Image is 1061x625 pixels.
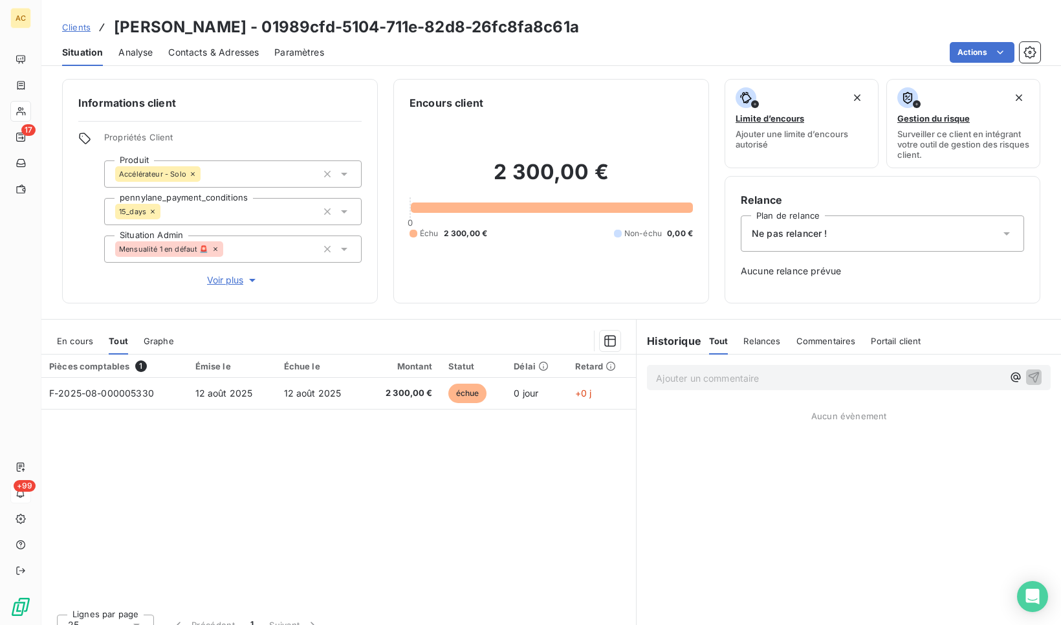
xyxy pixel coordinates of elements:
span: 2 300,00 € [372,387,432,400]
span: 0 jour [514,388,538,399]
a: Clients [62,21,91,34]
button: Gestion du risqueSurveiller ce client en intégrant votre outil de gestion des risques client. [886,79,1040,168]
img: Logo LeanPay [10,597,31,617]
button: Limite d’encoursAjouter une limite d’encours autorisé [725,79,879,168]
span: Clients [62,22,91,32]
div: Open Intercom Messenger [1017,581,1048,612]
div: AC [10,8,31,28]
span: Ne pas relancer ! [752,227,827,240]
span: Gestion du risque [897,113,970,124]
input: Ajouter une valeur [201,168,211,180]
span: 0 [408,217,413,228]
button: Voir plus [104,273,362,287]
span: Surveiller ce client en intégrant votre outil de gestion des risques client. [897,129,1029,160]
span: Voir plus [207,274,259,287]
h6: Encours client [410,95,483,111]
input: Ajouter une valeur [223,243,234,255]
span: 17 [21,124,36,136]
span: Mensualité 1 en défaut 🚨 [119,245,209,253]
span: +99 [14,480,36,492]
div: Échue le [284,361,357,371]
span: Accélérateur - Solo [119,170,186,178]
h2: 2 300,00 € [410,159,693,198]
span: Non-échu [624,228,662,239]
span: Commentaires [796,336,856,346]
span: 1 [135,360,147,372]
span: 2 300,00 € [444,228,488,239]
span: Échu [420,228,439,239]
span: Aucun évènement [811,411,886,421]
div: Montant [372,361,432,371]
span: Contacts & Adresses [168,46,259,59]
span: 12 août 2025 [195,388,253,399]
span: Graphe [144,336,174,346]
span: En cours [57,336,93,346]
span: +0 j [575,388,592,399]
span: Limite d’encours [736,113,804,124]
span: Ajouter une limite d’encours autorisé [736,129,868,149]
div: Délai [514,361,559,371]
span: Portail client [871,336,921,346]
button: Actions [950,42,1014,63]
div: Retard [575,361,629,371]
span: Aucune relance prévue [741,265,1024,278]
span: Tout [109,336,128,346]
h6: Relance [741,192,1024,208]
input: Ajouter une valeur [160,206,171,217]
div: Pièces comptables [49,360,180,372]
span: Analyse [118,46,153,59]
a: 17 [10,127,30,148]
div: Émise le [195,361,268,371]
span: 12 août 2025 [284,388,342,399]
span: Propriétés Client [104,132,362,150]
span: F-2025-08-000005330 [49,388,154,399]
h6: Informations client [78,95,362,111]
span: échue [448,384,487,403]
span: Tout [709,336,728,346]
h3: [PERSON_NAME] - 01989cfd-5104-711e-82d8-26fc8fa8c61a [114,16,579,39]
span: Relances [743,336,780,346]
span: Paramètres [274,46,324,59]
span: 0,00 € [667,228,693,239]
h6: Historique [637,333,701,349]
div: Statut [448,361,499,371]
span: 15_days [119,208,146,215]
span: Situation [62,46,103,59]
